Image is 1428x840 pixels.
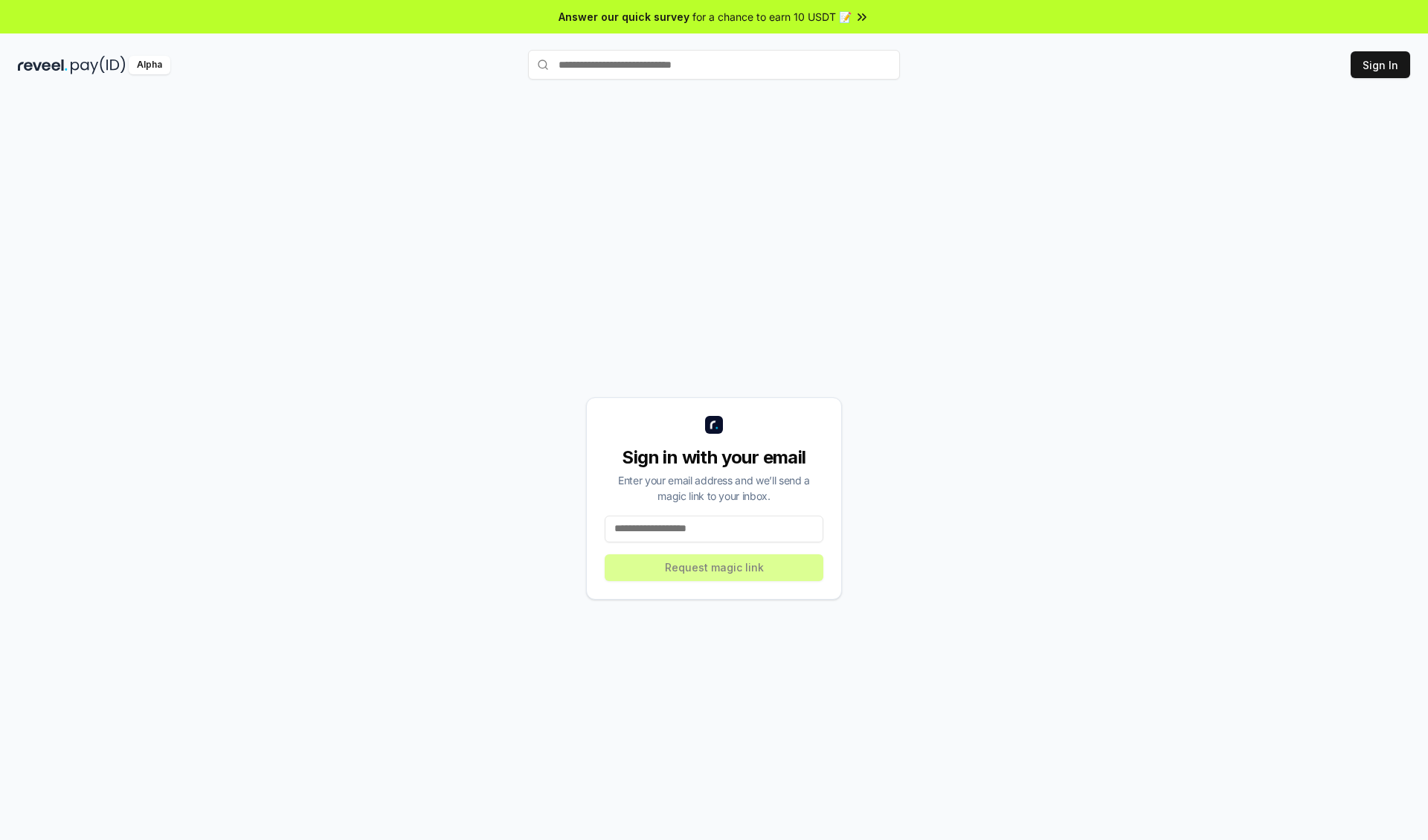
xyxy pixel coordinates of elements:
img: logo_small [705,416,723,434]
div: Alpha [129,56,170,74]
button: Sign In [1351,51,1410,78]
img: reveel_dark [18,56,68,74]
span: for a chance to earn 10 USDT 📝 [692,9,852,25]
img: pay_id [71,56,126,74]
div: Enter your email address and we’ll send a magic link to your inbox. [605,472,823,504]
span: Answer our quick survey [559,9,689,25]
div: Sign in with your email [605,446,823,469]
